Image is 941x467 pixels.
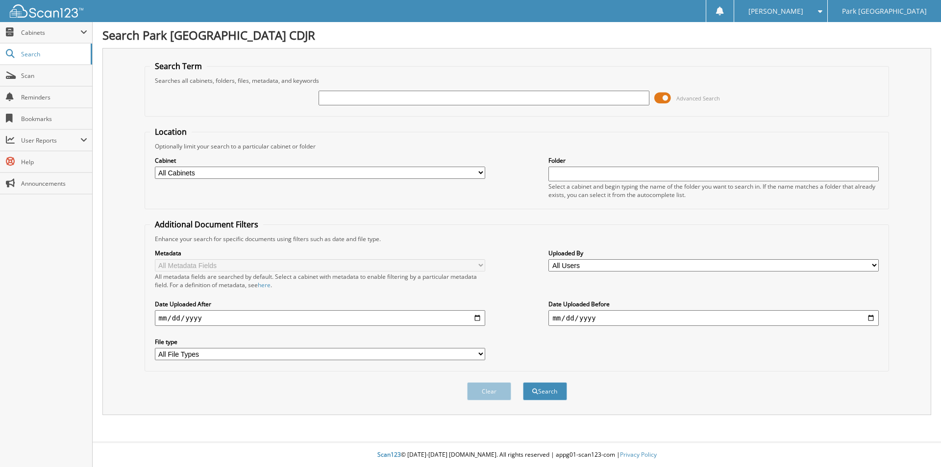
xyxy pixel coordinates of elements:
[102,27,931,43] h1: Search Park [GEOGRAPHIC_DATA] CDJR
[155,300,485,308] label: Date Uploaded After
[548,300,879,308] label: Date Uploaded Before
[21,115,87,123] span: Bookmarks
[676,95,720,102] span: Advanced Search
[155,338,485,346] label: File type
[150,61,207,72] legend: Search Term
[21,28,80,37] span: Cabinets
[548,249,879,257] label: Uploaded By
[620,450,657,459] a: Privacy Policy
[892,420,941,467] iframe: Chat Widget
[21,179,87,188] span: Announcements
[21,136,80,145] span: User Reports
[21,50,86,58] span: Search
[377,450,401,459] span: Scan123
[548,310,879,326] input: end
[467,382,511,400] button: Clear
[155,272,485,289] div: All metadata fields are searched by default. Select a cabinet with metadata to enable filtering b...
[150,235,884,243] div: Enhance your search for specific documents using filters such as date and file type.
[21,72,87,80] span: Scan
[523,382,567,400] button: Search
[10,4,83,18] img: scan123-logo-white.svg
[21,158,87,166] span: Help
[155,310,485,326] input: start
[150,126,192,137] legend: Location
[150,142,884,150] div: Optionally limit your search to a particular cabinet or folder
[258,281,271,289] a: here
[548,156,879,165] label: Folder
[21,93,87,101] span: Reminders
[548,182,879,199] div: Select a cabinet and begin typing the name of the folder you want to search in. If the name match...
[150,219,263,230] legend: Additional Document Filters
[93,443,941,467] div: © [DATE]-[DATE] [DOMAIN_NAME]. All rights reserved | appg01-scan123-com |
[155,156,485,165] label: Cabinet
[155,249,485,257] label: Metadata
[842,8,927,14] span: Park [GEOGRAPHIC_DATA]
[150,76,884,85] div: Searches all cabinets, folders, files, metadata, and keywords
[748,8,803,14] span: [PERSON_NAME]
